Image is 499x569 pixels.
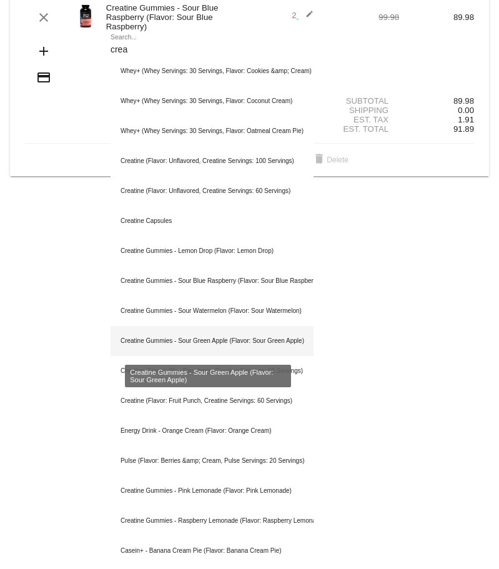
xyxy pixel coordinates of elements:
[111,206,314,236] div: Creatine Capsules
[324,96,399,106] div: Subtotal
[111,116,314,146] div: Whey+ (Whey Servings: 30 Servings, Flavor: Oatmeal Cream Pie)
[458,115,474,124] span: 1.91
[100,3,250,31] div: Creatine Gummies - Sour Blue Raspberry (Flavor: Sour Blue Raspberry)
[36,44,51,59] mat-icon: add
[299,10,314,25] mat-icon: edit
[399,12,474,22] div: 89.98
[111,45,314,55] input: Search...
[111,536,314,566] div: Casein+ - Banana Cream Pie (Flavor: Banana Cream Pie)
[111,416,314,446] div: Energy Drink - Orange Cream (Flavor: Orange Cream)
[111,356,314,386] div: Creatine (Flavor: Blue Raspberry, Creatine Servings: 60 Servings)
[312,156,348,164] span: Delete
[111,386,314,416] div: Creatine (Flavor: Fruit Punch, Creatine Servings: 60 Servings)
[111,86,314,116] div: Whey+ (Whey Servings: 30 Servings, Flavor: Coconut Cream)
[36,10,51,25] mat-icon: clear
[111,326,314,356] div: Creatine Gummies - Sour Green Apple (Flavor: Sour Green Apple)
[111,56,314,86] div: Whey+ (Whey Servings: 30 Servings, Flavor: Cookies &amp; Cream)
[111,236,314,266] div: Creatine Gummies - Lemon Drop (Flavor: Lemon Drop)
[458,106,474,115] span: 0.00
[302,149,358,171] button: Delete
[312,152,327,167] mat-icon: delete
[324,124,399,134] div: Est. Total
[111,296,314,326] div: Creatine Gummies - Sour Watermelon (Flavor: Sour Watermelon)
[399,96,474,106] div: 89.98
[292,11,314,20] span: 2
[111,266,314,296] div: Creatine Gummies - Sour Blue Raspberry (Flavor: Sour Blue Raspberry)
[324,12,399,22] div: 99.98
[324,115,399,124] div: Est. Tax
[73,4,98,29] img: Image-1-Creatine-Gummies-SBR-1000Xx1000.png
[36,70,51,85] mat-icon: credit_card
[111,176,314,206] div: Creatine (Flavor: Unflavored, Creatine Servings: 60 Servings)
[111,506,314,536] div: Creatine Gummies - Raspberry Lemonade (Flavor: Raspberry Lemonade)
[453,124,474,134] span: 91.89
[111,476,314,506] div: Creatine Gummies - Pink Lemonade (Flavor: Pink Lemonade)
[111,446,314,476] div: Pulse (Flavor: Berries &amp; Cream, Pulse Servings: 20 Servings)
[111,146,314,176] div: Creatine (Flavor: Unflavored, Creatine Servings: 100 Servings)
[324,106,399,115] div: Shipping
